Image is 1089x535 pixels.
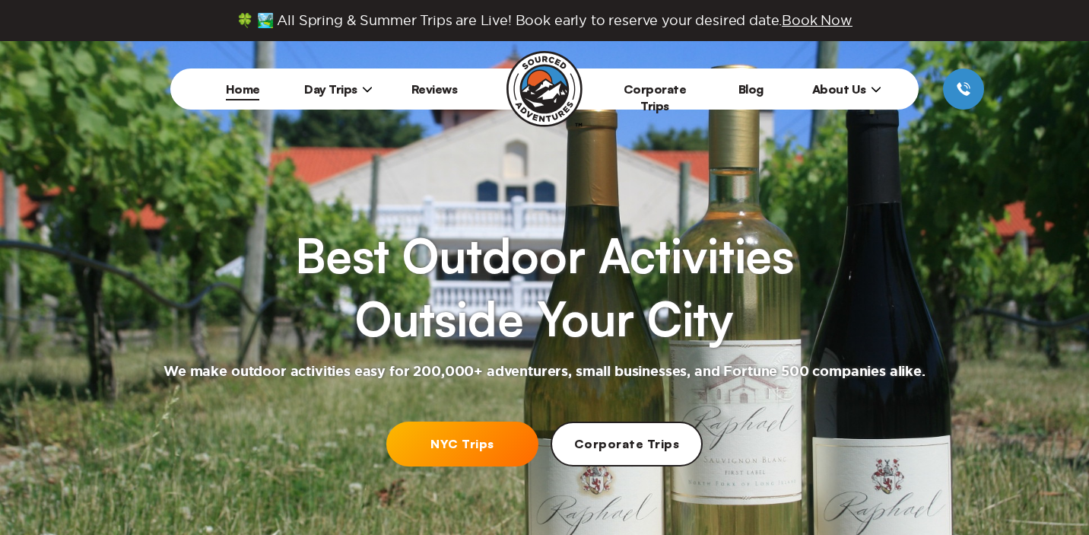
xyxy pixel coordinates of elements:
span: Book Now [782,13,852,27]
span: About Us [812,81,881,97]
a: Corporate Trips [624,81,687,113]
a: Blog [738,81,764,97]
a: Reviews [411,81,458,97]
a: NYC Trips [386,422,538,467]
img: Sourced Adventures company logo [506,51,583,127]
span: Day Trips [304,81,373,97]
a: Home [226,81,260,97]
a: Corporate Trips [551,422,703,467]
span: 🍀 🏞️ All Spring & Summer Trips are Live! Book early to reserve your desired date. [237,12,852,29]
h1: Best Outdoor Activities Outside Your City [295,224,794,351]
h2: We make outdoor activities easy for 200,000+ adventurers, small businesses, and Fortune 500 compa... [164,363,925,381]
